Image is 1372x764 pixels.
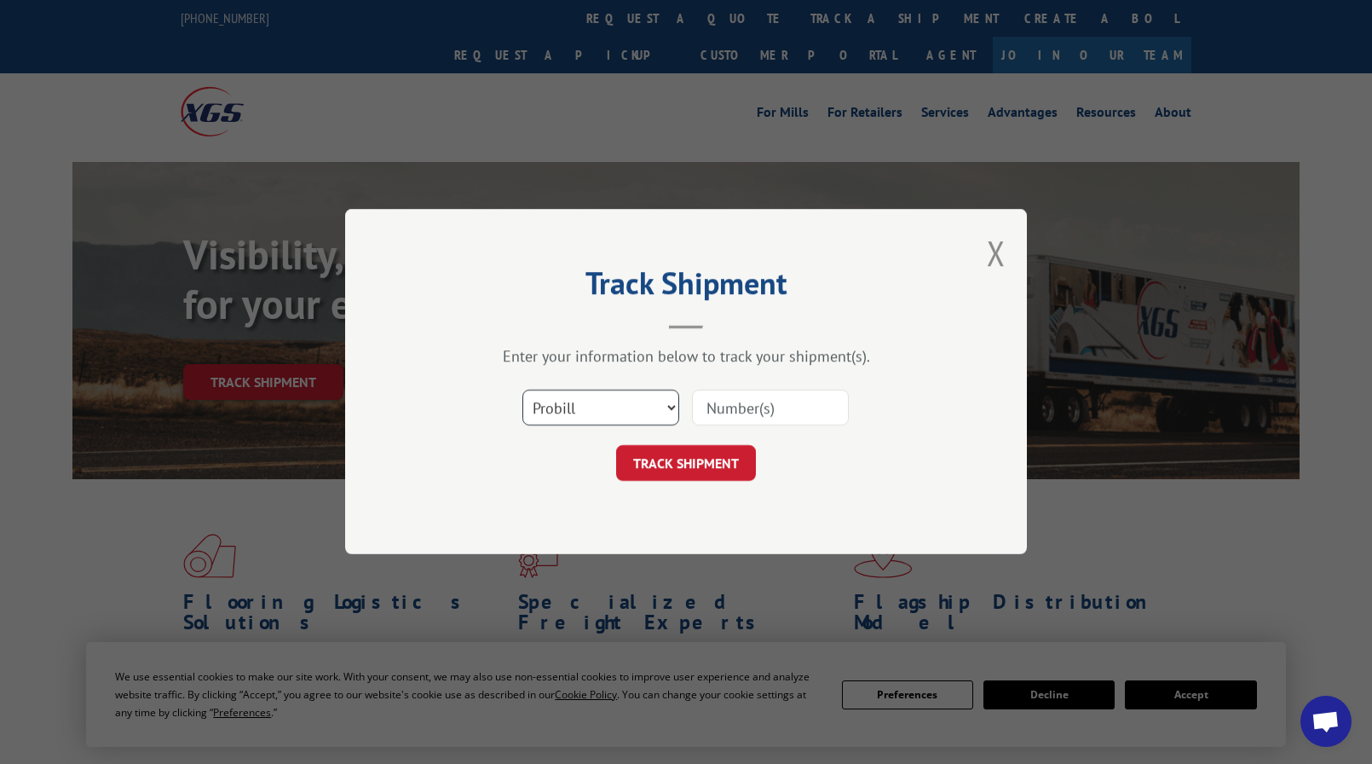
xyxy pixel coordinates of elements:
[692,391,849,426] input: Number(s)
[616,446,756,482] button: TRACK SHIPMENT
[430,347,942,367] div: Enter your information below to track your shipment(s).
[1300,696,1352,747] div: Open chat
[987,230,1006,275] button: Close modal
[430,271,942,304] h2: Track Shipment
